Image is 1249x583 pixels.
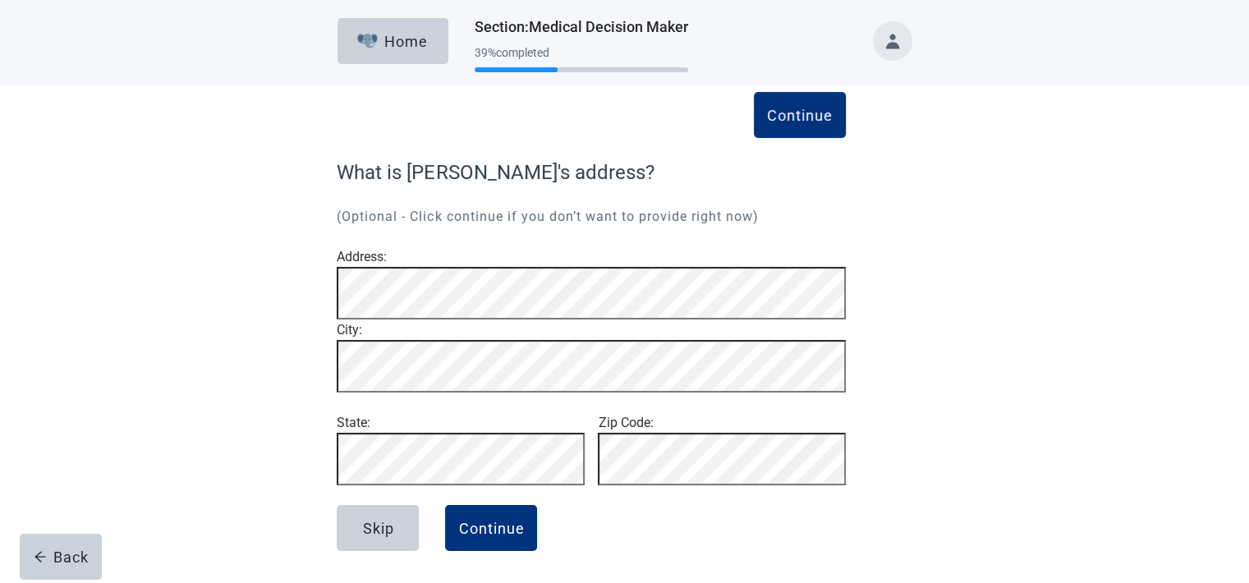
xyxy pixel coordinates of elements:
[767,107,833,123] div: Continue
[337,207,846,227] p: (Optional - Click continue if you don’t want to provide right now)
[357,34,378,48] img: Elephant
[337,158,846,187] label: What is [PERSON_NAME]'s address?
[362,520,393,536] div: Skip
[598,415,653,430] label: Zip Code :
[337,505,419,551] button: Skip
[475,16,688,39] h1: Section : Medical Decision Maker
[34,549,89,565] div: Back
[873,21,912,61] button: Toggle account menu
[475,39,688,80] div: Progress section
[475,46,688,59] div: 39 % completed
[337,249,387,264] label: Address :
[338,18,448,64] button: ElephantHome
[458,520,524,536] div: Continue
[754,92,846,138] button: Continue
[337,415,370,430] label: State :
[337,322,362,337] label: City :
[445,505,537,551] button: Continue
[357,33,428,49] div: Home
[34,550,47,563] span: arrow-left
[20,534,102,580] button: arrow-leftBack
